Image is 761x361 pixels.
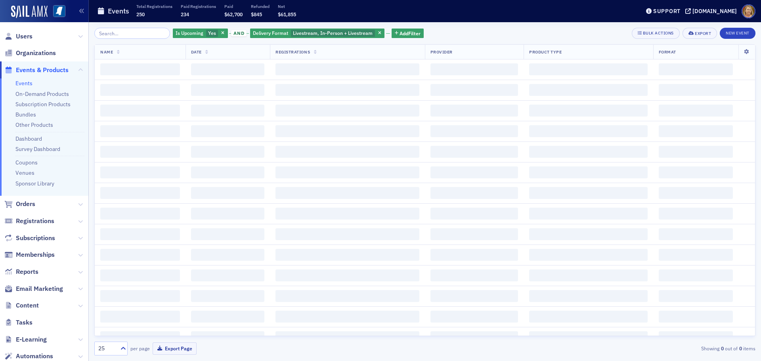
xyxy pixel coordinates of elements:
[659,228,733,240] span: ‌
[16,66,69,74] span: Events & Products
[15,80,33,87] a: Events
[16,285,63,293] span: Email Marketing
[529,63,648,75] span: ‌
[430,208,518,220] span: ‌
[4,217,54,225] a: Registrations
[53,5,65,17] img: SailAMX
[529,311,648,323] span: ‌
[191,269,265,281] span: ‌
[191,63,265,75] span: ‌
[430,63,518,75] span: ‌
[659,84,733,96] span: ‌
[430,105,518,117] span: ‌
[529,187,648,199] span: ‌
[430,187,518,199] span: ‌
[430,84,518,96] span: ‌
[529,208,648,220] span: ‌
[100,146,180,158] span: ‌
[659,249,733,261] span: ‌
[275,249,419,261] span: ‌
[136,11,145,17] span: 250
[16,267,38,276] span: Reports
[16,32,33,41] span: Users
[15,121,53,128] a: Other Products
[173,29,228,38] div: Yes
[278,11,296,17] span: $61,855
[659,166,733,178] span: ‌
[16,49,56,57] span: Organizations
[4,335,47,344] a: E-Learning
[15,169,34,176] a: Venues
[430,125,518,137] span: ‌
[224,11,243,17] span: $62,700
[275,105,419,117] span: ‌
[719,345,725,352] strong: 0
[15,90,69,97] a: On-Demand Products
[16,318,33,327] span: Tasks
[653,8,681,15] div: Support
[251,11,262,17] span: $845
[643,31,674,35] div: Bulk Actions
[275,228,419,240] span: ‌
[100,249,180,261] span: ‌
[275,269,419,281] span: ‌
[742,4,755,18] span: Profile
[15,101,71,108] a: Subscription Products
[15,180,54,187] a: Sponsor Library
[16,234,55,243] span: Subscriptions
[231,30,247,36] span: and
[191,49,202,55] span: Date
[430,249,518,261] span: ‌
[659,311,733,323] span: ‌
[48,5,65,19] a: View Homepage
[181,4,216,9] p: Paid Registrations
[15,135,42,142] a: Dashboard
[529,228,648,240] span: ‌
[100,331,180,343] span: ‌
[720,29,755,36] a: New Event
[659,146,733,158] span: ‌
[275,290,419,302] span: ‌
[4,200,35,208] a: Orders
[191,290,265,302] span: ‌
[430,49,453,55] span: Provider
[275,84,419,96] span: ‌
[100,228,180,240] span: ‌
[4,301,39,310] a: Content
[632,28,680,39] button: Bulk Actions
[11,6,48,18] img: SailAMX
[15,159,38,166] a: Coupons
[659,187,733,199] span: ‌
[181,11,189,17] span: 234
[430,228,518,240] span: ‌
[659,331,733,343] span: ‌
[4,49,56,57] a: Organizations
[541,345,755,352] div: Showing out of items
[275,166,419,178] span: ‌
[659,125,733,137] span: ‌
[683,28,717,39] button: Export
[224,4,243,9] p: Paid
[4,66,69,74] a: Events & Products
[250,29,384,38] div: Livestream, In-Person + Livestream
[15,111,36,118] a: Bundles
[692,8,737,15] div: [DOMAIN_NAME]
[191,208,265,220] span: ‌
[100,105,180,117] span: ‌
[529,125,648,137] span: ‌
[4,285,63,293] a: Email Marketing
[191,146,265,158] span: ‌
[293,30,373,36] span: Livestream, In-Person + Livestream
[529,269,648,281] span: ‌
[4,250,55,259] a: Memberships
[392,29,424,38] button: AddFilter
[16,200,35,208] span: Orders
[430,146,518,158] span: ‌
[400,30,421,37] span: Add Filter
[430,331,518,343] span: ‌
[251,4,270,9] p: Refunded
[191,311,265,323] span: ‌
[529,49,562,55] span: Product Type
[100,311,180,323] span: ‌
